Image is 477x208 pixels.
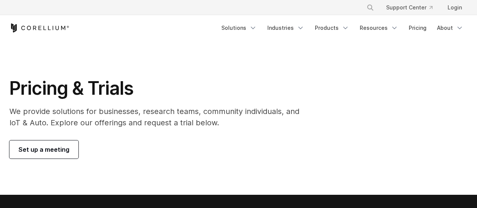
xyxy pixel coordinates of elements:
[9,106,310,128] p: We provide solutions for businesses, research teams, community individuals, and IoT & Auto. Explo...
[357,1,468,14] div: Navigation Menu
[9,140,78,159] a: Set up a meeting
[217,21,261,35] a: Solutions
[404,21,431,35] a: Pricing
[364,1,377,14] button: Search
[217,21,468,35] div: Navigation Menu
[263,21,309,35] a: Industries
[310,21,354,35] a: Products
[18,145,69,154] span: Set up a meeting
[9,23,69,32] a: Corellium Home
[9,77,310,100] h1: Pricing & Trials
[442,1,468,14] a: Login
[380,1,439,14] a: Support Center
[355,21,403,35] a: Resources
[433,21,468,35] a: About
